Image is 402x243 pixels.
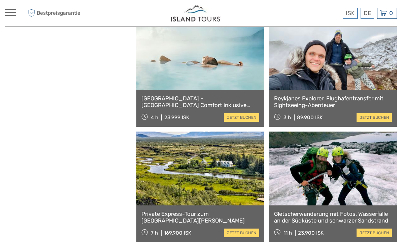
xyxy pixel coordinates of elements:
[141,210,259,224] a: Private Express-Tour zum [GEOGRAPHIC_DATA][PERSON_NAME]
[357,229,392,237] a: jetzt buchen
[283,114,291,120] span: 3 h
[298,230,324,236] div: 23.900 ISK
[164,114,189,120] div: 23.999 ISK
[224,113,259,122] a: jetzt buchen
[77,10,86,18] button: Open LiveChat chat widget
[26,8,103,19] span: Bestpreisgarantie
[297,114,323,120] div: 89.900 ISK
[171,5,221,21] img: Iceland ProTravel
[388,10,394,16] span: 0
[361,8,374,19] div: DE
[151,230,158,236] span: 7 h
[164,230,191,236] div: 169.900 ISK
[9,12,76,17] p: We're away right now. Please check back later!
[141,95,259,109] a: [GEOGRAPHIC_DATA] - [GEOGRAPHIC_DATA] Comfort inklusive Eintritt
[357,113,392,122] a: jetzt buchen
[274,95,392,109] a: Reykjanes Explorer: Flughafentransfer mit Sightseeing-Abenteuer
[283,230,292,236] span: 11 h
[274,210,392,224] a: Gletscherwanderung mit Fotos, Wasserfälle an der Südküste und schwarzer Sandstrand
[346,10,355,16] span: ISK
[224,229,259,237] a: jetzt buchen
[151,114,158,120] span: 4 h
